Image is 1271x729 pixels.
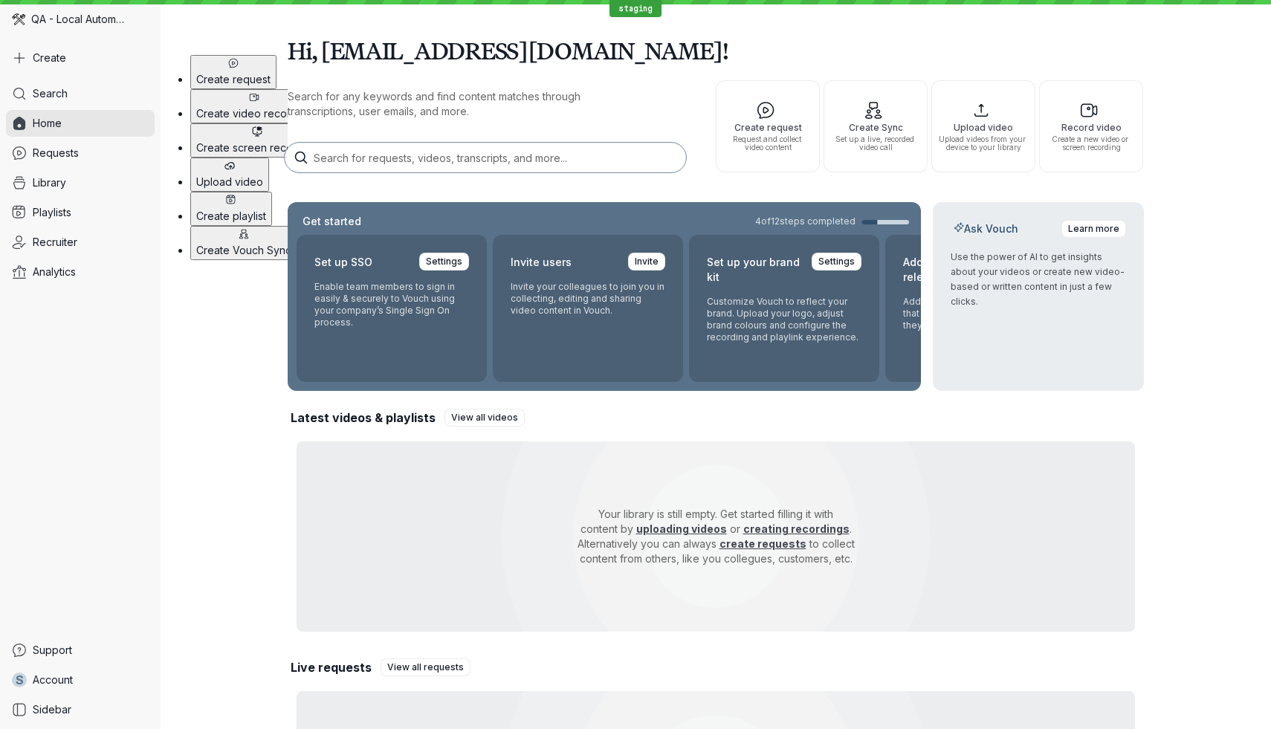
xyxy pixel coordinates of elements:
a: View all videos [444,409,525,427]
h2: Add your content release form [903,253,999,287]
span: Sidebar [33,702,71,717]
span: Invite [635,254,659,269]
button: Create screen recording [190,123,324,158]
span: Create Sync [830,123,921,132]
span: 4 of 12 steps completed [755,216,856,227]
a: Playlists [6,199,155,226]
span: Create [33,51,66,65]
span: Settings [818,254,855,269]
h2: Live requests [291,659,372,675]
a: 4of12steps completed [755,216,909,227]
a: create requests [719,537,806,550]
span: View all videos [451,410,518,425]
button: Create video recording [190,89,318,123]
span: Create screen recording [196,141,318,154]
button: Create [6,45,155,71]
a: sAccount [6,667,155,693]
button: Create Vouch Sync [190,226,297,260]
span: Upload videos from your device to your library [938,135,1029,152]
a: Support [6,637,155,664]
span: Create Vouch Sync [196,244,291,256]
span: Create request [722,123,813,132]
h2: Latest videos & playlists [291,409,436,426]
span: Learn more [1068,221,1119,236]
span: Settings [426,254,462,269]
span: s [16,673,24,687]
span: Create request [196,73,271,85]
span: Create a new video or screen recording [1046,135,1136,152]
p: Customize Vouch to reflect your brand. Upload your logo, adjust brand colours and configure the r... [707,296,861,343]
button: Record videoCreate a new video or screen recording [1039,80,1143,172]
a: Learn more [1061,220,1126,238]
a: Search [6,80,155,107]
span: Request and collect video content [722,135,813,152]
span: Playlists [33,205,71,220]
button: Create playlist [190,192,272,226]
span: Analytics [33,265,76,279]
button: Create requestRequest and collect video content [716,80,820,172]
span: Support [33,643,72,658]
a: Home [6,110,155,137]
a: Invite [628,253,665,270]
span: Search [33,86,68,101]
span: Home [33,116,62,131]
h2: Ask Vouch [951,221,1021,236]
span: Create playlist [196,210,266,222]
button: Upload videoUpload videos from your device to your library [931,80,1035,172]
a: Settings [419,253,469,270]
span: Upload video [938,123,1029,132]
h1: Hi, [EMAIL_ADDRESS][DOMAIN_NAME]! [288,30,1144,71]
input: Search for requests, videos, transcripts, and more... [285,143,686,172]
a: View all requests [381,658,470,676]
p: Add your own content release form that responders agree to when they record using Vouch. [903,296,1058,331]
a: Requests [6,140,155,166]
a: uploading videos [636,522,727,535]
h2: Get started [300,214,364,229]
button: Create request [190,55,276,89]
a: Library [6,169,155,196]
span: Requests [33,146,79,161]
span: Library [33,175,66,190]
p: Your library is still empty. Get started filling it with content by or . Alternatively you can al... [555,495,876,578]
h2: Set up your brand kit [707,253,803,287]
a: Analytics [6,259,155,285]
button: Upload video [190,158,269,192]
a: creating recordings [743,522,850,535]
span: Recruiter [33,235,77,250]
button: Create SyncSet up a live, recorded video call [824,80,928,172]
p: Invite your colleagues to join you in collecting, editing and sharing video content in Vouch. [511,281,665,317]
a: Sidebar [6,696,155,723]
p: Enable team members to sign in easily & securely to Vouch using your company’s Single Sign On pro... [314,281,469,328]
span: Upload video [196,175,263,188]
span: Set up a live, recorded video call [830,135,921,152]
span: Record video [1046,123,1136,132]
img: QA - Local Automation avatar [12,13,25,26]
a: Recruiter [6,229,155,256]
span: Create video recording [196,107,312,120]
p: Use the power of AI to get insights about your videos or create new video-based or written conten... [951,250,1126,309]
span: View all requests [387,660,464,675]
h2: Set up SSO [314,253,372,272]
h2: Invite users [511,253,572,272]
span: Account [33,673,73,687]
div: QA - Local Automation [6,6,155,33]
a: Settings [812,253,861,270]
span: QA - Local Automation [31,12,126,27]
p: Search for any keywords and find content matches through transcriptions, user emails, and more. [288,89,644,119]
